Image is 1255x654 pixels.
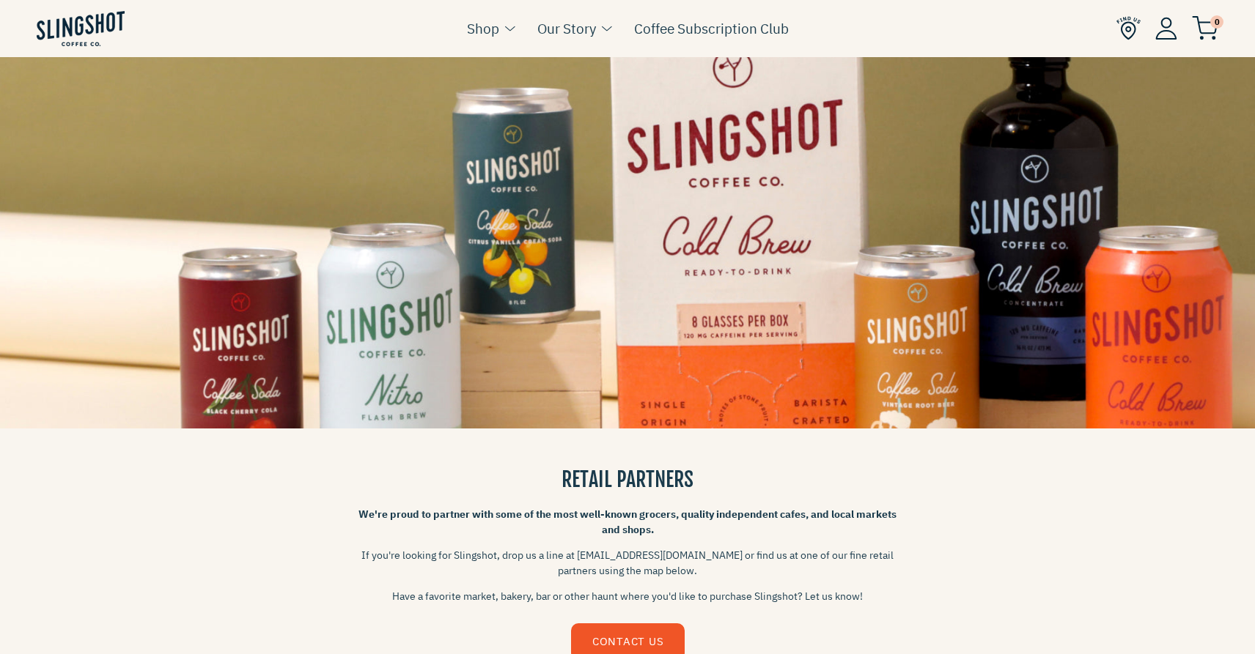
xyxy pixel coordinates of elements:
a: Our Story [537,18,596,40]
img: Find Us [1116,16,1141,40]
p: Have a favorite market, bakery, bar or other haunt where you'd like to purchase Slingshot? Let us... [356,589,899,604]
h3: RETAIL PARTNERS [356,465,899,494]
img: Account [1155,17,1177,40]
img: cart [1192,16,1218,40]
span: 0 [1210,15,1223,29]
strong: We're proud to partner with some of the most well-known grocers, quality independent cafes, and l... [358,508,897,536]
a: 0 [1192,19,1218,37]
a: Shop [467,18,499,40]
a: Coffee Subscription Club [634,18,789,40]
p: If you're looking for Slingshot, drop us a line at [EMAIL_ADDRESS][DOMAIN_NAME] or find us at one... [356,548,899,579]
